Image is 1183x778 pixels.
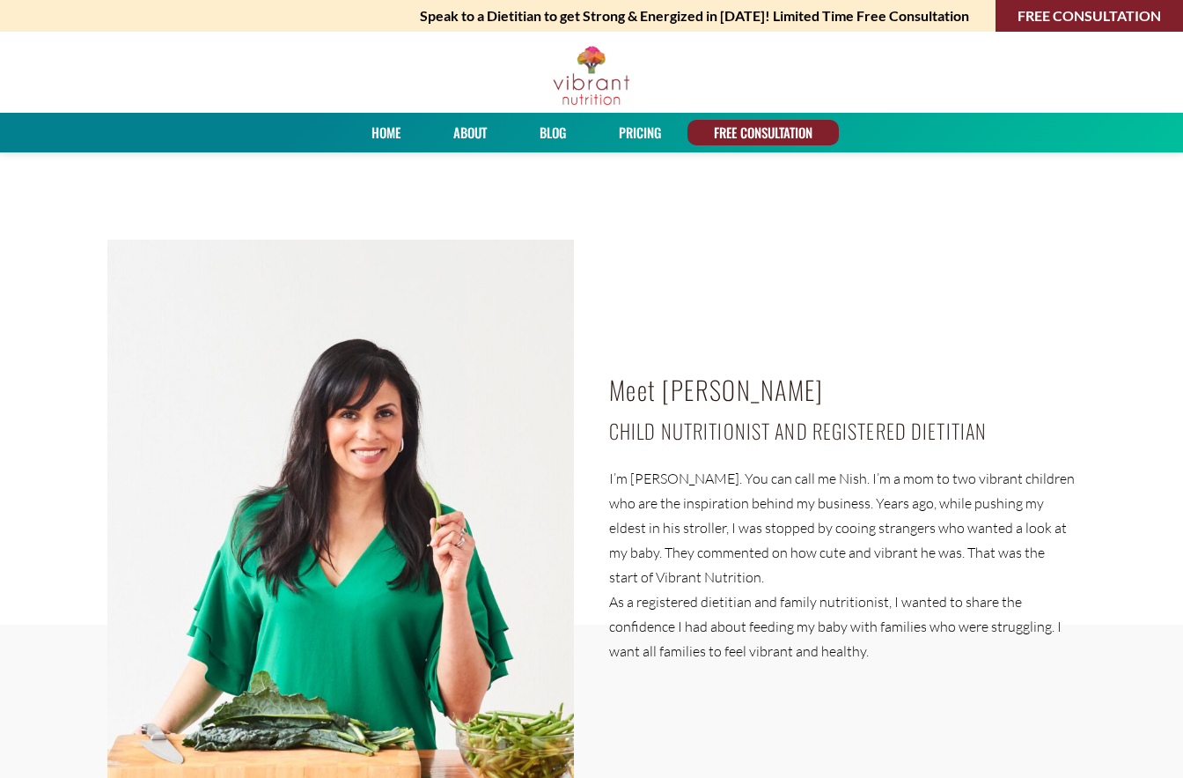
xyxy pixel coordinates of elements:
[609,367,1076,413] h2: Meet [PERSON_NAME]
[609,466,1076,589] p: I’m [PERSON_NAME]. You can call me Nish. I’m a mom to two vibrant children who are the inspiratio...
[447,120,493,145] a: About
[609,589,1076,663] p: As a registered dietitian and family nutritionist, I wanted to share the confidence I had about f...
[552,45,630,107] img: Vibrant Nutrition
[613,120,667,145] a: PRICING
[708,120,819,145] a: FREE CONSULTATION
[609,413,1076,448] h4: Child Nutritionist and Registered Dietitian
[420,4,969,28] strong: Speak to a Dietitian to get Strong & Energized in [DATE]! Limited Time Free Consultation
[365,120,407,145] a: Home
[533,120,572,145] a: Blog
